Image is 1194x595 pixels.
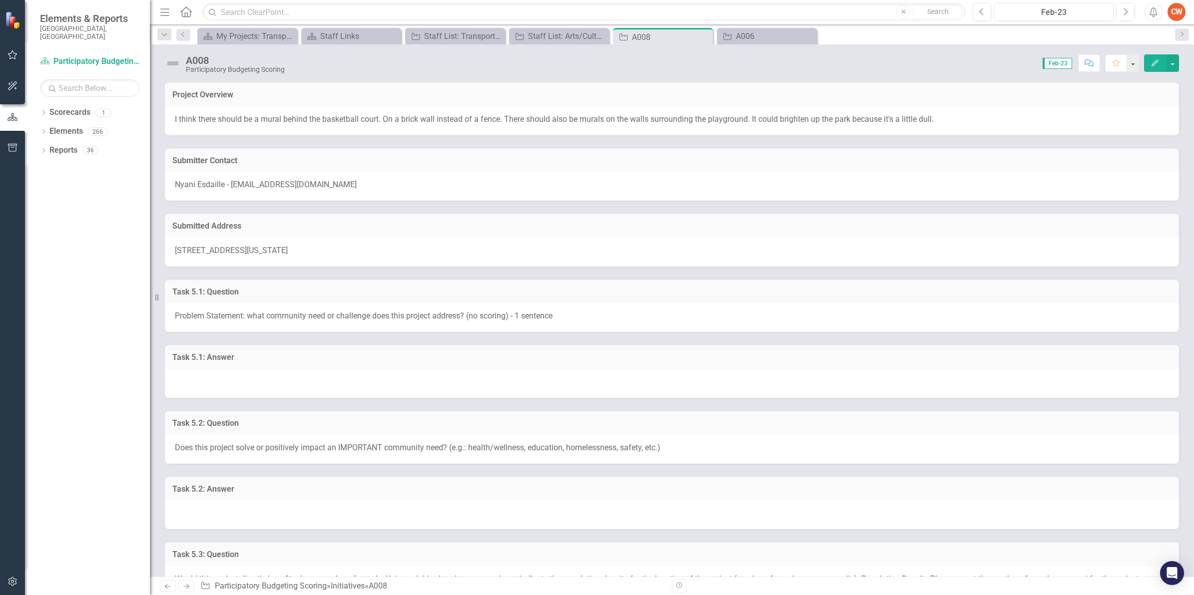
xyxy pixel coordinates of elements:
[215,581,327,591] a: Participatory Budgeting Scoring
[49,107,90,118] a: Scorecards
[40,56,140,67] a: Participatory Budgeting Scoring
[82,146,98,155] div: 36
[424,30,503,42] div: Staff List: Transportation
[88,127,107,136] div: 266
[369,581,387,591] div: A008
[175,180,357,189] span: Nyani Esdaille - [EMAIL_ADDRESS][DOMAIN_NAME]
[736,30,814,42] div: A006
[49,126,83,137] a: Elements
[528,30,606,42] div: Staff List: Arts/Culture
[632,31,710,43] div: A008
[320,30,399,42] div: Staff Links
[172,288,1172,297] h3: Task 5.1: Question
[40,79,140,97] input: Search Below...
[512,30,606,42] a: Staff List: Arts/Culture
[1160,561,1184,585] div: Open Intercom Messenger
[186,55,285,66] div: A008
[927,7,949,15] span: Search
[95,108,111,117] div: 1
[202,3,965,21] input: Search ClearPoint...
[200,30,295,42] a: My Projects: Transportation
[165,55,181,71] img: Not Defined
[49,145,77,156] a: Reports
[172,90,1172,99] h3: Project Overview
[998,6,1110,18] div: Feb-23
[40,12,140,24] span: Elements & Reports
[304,30,399,42] a: Staff Links
[913,5,963,19] button: Search
[1043,58,1072,69] span: Feb-23
[175,443,660,452] span: Does this project solve or positively impact an IMPORTANT community need? (e.g.: health/wellness,...
[175,311,553,320] span: Problem Statement: what community need or challenge does this project address? (no scoring) - 1 s...
[331,581,365,591] a: Initiatives
[40,24,140,41] small: [GEOGRAPHIC_DATA], [GEOGRAPHIC_DATA]
[719,30,814,42] a: A006
[175,574,1139,595] span: Would this project directly benefit a large number of people: Using neighborhood compass, please ...
[172,353,1172,362] h3: Task 5.1: Answer
[1168,3,1186,21] button: CW
[994,3,1114,21] button: Feb-23
[175,246,288,255] span: [STREET_ADDRESS][US_STATE]
[172,419,1172,428] h3: Task 5.2: Question
[172,550,1172,559] h3: Task 5.3: Question
[172,222,1172,231] h3: Submitted Address
[172,485,1172,494] h3: Task 5.2: Answer
[216,30,295,42] div: My Projects: Transportation
[200,581,664,592] div: » »
[186,66,285,73] div: Participatory Budgeting Scoring
[175,114,1169,125] p: I think there should be a mural behind the basketball court. On a brick wall instead of a fence. ...
[172,156,1172,165] h3: Submitter Contact
[408,30,503,42] a: Staff List: Transportation
[4,10,23,29] img: ClearPoint Strategy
